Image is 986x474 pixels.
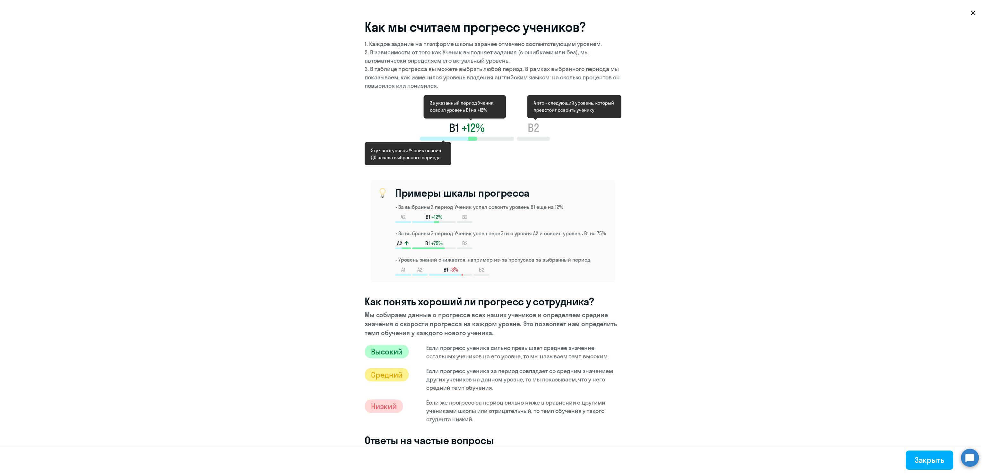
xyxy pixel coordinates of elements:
[449,266,458,273] span: -3%
[395,203,609,211] p: • За выбранный период Ученик успел освоить уровень B1 еще на 12%
[365,48,621,65] p: 2. В зависимости от того как Ученик выполняет задания (с ошибками или без), мы автоматически опре...
[906,451,953,470] button: Закрыть
[365,295,621,308] h2: Как понять хороший ли прогресс у сотрудника?
[395,229,609,237] p: • За выбранный период Ученик успел перейти с уровня A2 и освоил уровень B1 на 75%
[365,368,409,381] span: Средний
[377,188,388,198] img: hint
[365,434,621,447] h2: Ответы на частые вопросы
[431,240,443,247] span: +75%
[395,186,609,199] h3: Примеры шкалы прогресса
[365,399,403,413] span: Низкий
[365,345,409,358] span: Высокий
[479,266,484,273] span: B2
[426,213,430,220] span: B1
[425,240,430,247] span: B1
[462,240,468,247] span: B2
[417,266,422,273] span: A2
[401,213,406,220] span: A2
[444,266,448,273] span: B1
[426,398,614,424] p: Если же прогресс за период сильно ниже в сравнении с другими учениками школы или отрицательный, т...
[365,95,621,167] img: how we count
[462,213,468,220] span: B2
[397,240,402,247] span: A2
[395,256,609,264] p: • Уровень знаний снижается, например из-за пропусков за выбранный период
[431,213,442,220] span: +12%
[915,455,944,465] div: Закрыть
[426,344,614,361] p: Если прогресс ученика сильно превышает среднее значение остальных учеников на его уровне, то мы н...
[401,266,405,273] span: A1
[365,40,621,48] p: 1. Каждое задание на платформе школы заранее отмечено соответствующим уровнем.
[365,65,621,90] p: 3. В таблице прогресса вы можете выбрать любой период. В рамках выбранного периода мы показываем,...
[365,310,621,337] p: Мы собираем данные о прогрессе всех наших учеников и определяем средние значения о скорости прогр...
[365,19,621,35] h1: Как мы считаем прогресс учеников?
[426,367,614,392] p: Если прогресс ученика за период совпадает со средним значением других учеников на данном уровне, ...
